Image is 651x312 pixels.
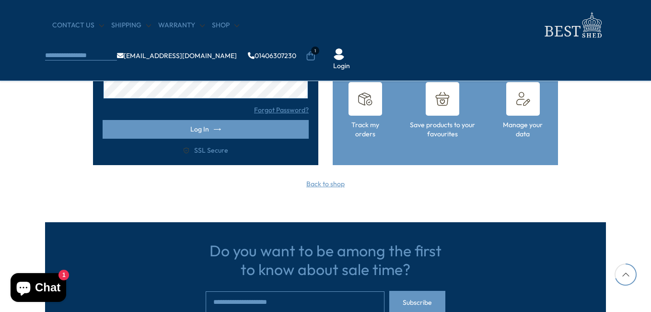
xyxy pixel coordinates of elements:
p: Manage your data [497,120,548,139]
a: Forgot Password? [103,106,309,115]
a: CONTACT US [52,21,104,30]
a: Login [333,61,350,71]
div: SSL Secure [103,146,309,156]
p: Save products to your favourites [397,120,488,139]
a: Shipping [111,21,151,30]
img: logo [539,10,606,41]
a: Back to shop [306,180,345,189]
a: Shop [212,21,239,30]
a: Warranty [158,21,205,30]
a: 1 [306,51,315,61]
a: 01406307230 [248,52,296,59]
img: User Icon [333,48,345,60]
inbox-online-store-chat: Shopify online store chat [8,273,69,304]
h3: Do you want to be among the first to know about sale time? [206,241,445,278]
span: Subscribe [403,299,432,306]
p: Track my orders [342,120,388,139]
span: 1 [311,47,319,55]
a: [EMAIL_ADDRESS][DOMAIN_NAME] [117,52,237,59]
button: Log In [103,120,309,139]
